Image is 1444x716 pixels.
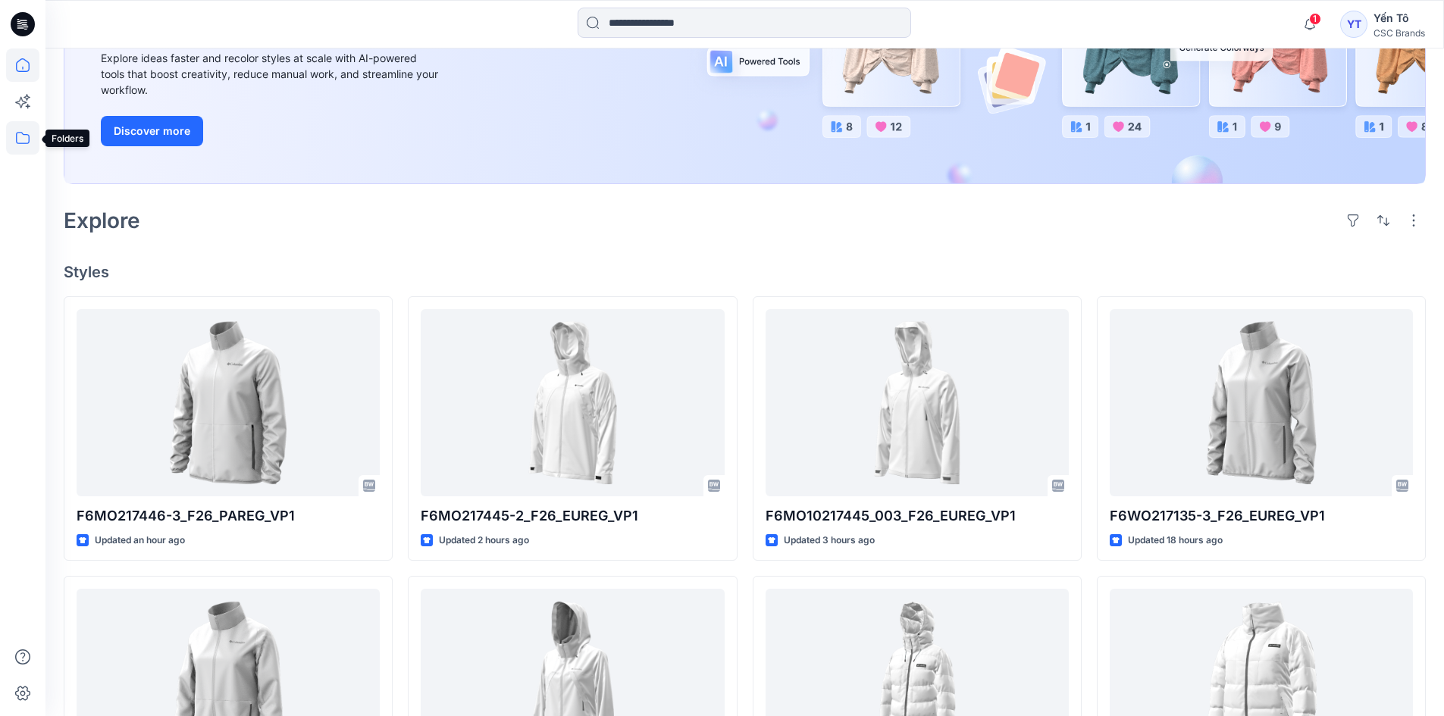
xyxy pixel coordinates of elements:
p: F6MO217445-2_F26_EUREG_VP1 [421,505,724,527]
p: F6WO217135-3_F26_EUREG_VP1 [1110,505,1413,527]
div: Yến Tô [1374,9,1425,27]
p: Updated 2 hours ago [439,533,529,549]
p: F6MO10217445_003_F26_EUREG_VP1 [766,505,1069,527]
button: Discover more [101,116,203,146]
div: CSC Brands [1374,27,1425,39]
p: F6MO217446-3_F26_PAREG_VP1 [77,505,380,527]
a: F6WO217135-3_F26_EUREG_VP1 [1110,309,1413,496]
p: Updated an hour ago [95,533,185,549]
span: 1 [1309,13,1321,25]
a: Discover more [101,116,442,146]
p: Updated 18 hours ago [1128,533,1223,549]
p: Updated 3 hours ago [784,533,875,549]
a: F6MO10217445_003_F26_EUREG_VP1 [766,309,1069,496]
div: Explore ideas faster and recolor styles at scale with AI-powered tools that boost creativity, red... [101,50,442,98]
h4: Styles [64,263,1426,281]
a: F6MO217445-2_F26_EUREG_VP1 [421,309,724,496]
h2: Explore [64,208,140,233]
div: YT [1340,11,1367,38]
a: F6MO217446-3_F26_PAREG_VP1 [77,309,380,496]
